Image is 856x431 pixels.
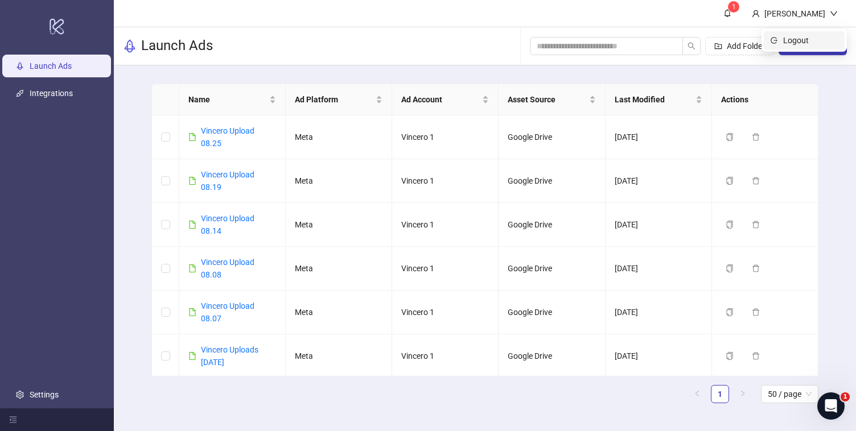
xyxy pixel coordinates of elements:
[508,93,586,106] span: Asset Source
[606,247,712,291] td: [DATE]
[123,39,137,53] span: rocket
[499,291,605,334] td: Google Drive
[752,352,760,360] span: delete
[286,334,392,378] td: Meta
[841,392,850,401] span: 1
[752,133,760,141] span: delete
[688,385,706,403] li: Previous Page
[30,89,73,98] a: Integrations
[760,7,830,20] div: [PERSON_NAME]
[714,42,722,50] span: folder-add
[295,93,373,106] span: Ad Platform
[726,352,734,360] span: copy
[179,84,286,115] th: Name
[734,385,752,403] li: Next Page
[732,3,736,11] span: 1
[712,84,818,115] th: Actions
[615,93,693,106] span: Last Modified
[392,159,499,203] td: Vincero 1
[201,214,254,235] a: Vincero Upload 08.14
[286,84,392,115] th: Ad Platform
[688,385,706,403] button: left
[752,264,760,272] span: delete
[188,177,196,185] span: file
[188,221,196,229] span: file
[392,203,499,247] td: Vincero 1
[761,385,818,403] div: Page Size
[705,37,774,55] button: Add Folder
[401,93,480,106] span: Ad Account
[783,34,838,47] span: Logout
[817,392,845,420] iframe: Intercom live chat
[606,334,712,378] td: [DATE]
[739,390,746,397] span: right
[30,62,72,71] a: Launch Ads
[752,308,760,316] span: delete
[9,416,17,424] span: menu-fold
[726,133,734,141] span: copy
[188,264,196,272] span: file
[726,308,734,316] span: copy
[188,93,267,106] span: Name
[392,247,499,291] td: Vincero 1
[286,203,392,247] td: Meta
[606,203,712,247] td: [DATE]
[723,9,731,17] span: bell
[286,115,392,159] td: Meta
[286,247,392,291] td: Meta
[188,133,196,141] span: file
[830,10,838,18] span: down
[606,159,712,203] td: [DATE]
[392,84,499,115] th: Ad Account
[726,177,734,185] span: copy
[392,115,499,159] td: Vincero 1
[711,386,729,403] a: 1
[752,177,760,185] span: delete
[606,84,712,115] th: Last Modified
[606,115,712,159] td: [DATE]
[201,170,254,192] a: Vincero Upload 08.19
[201,301,254,323] a: Vincero Upload 08.07
[711,385,729,403] li: 1
[726,264,734,272] span: copy
[188,352,196,360] span: file
[499,247,605,291] td: Google Drive
[499,84,605,115] th: Asset Source
[141,37,213,55] h3: Launch Ads
[499,159,605,203] td: Google Drive
[201,345,258,367] a: Vincero Uploads [DATE]
[392,334,499,378] td: Vincero 1
[392,291,499,334] td: Vincero 1
[752,10,760,18] span: user
[606,291,712,334] td: [DATE]
[499,334,605,378] td: Google Drive
[727,42,765,51] span: Add Folder
[201,258,254,279] a: Vincero Upload 08.08
[752,221,760,229] span: delete
[201,126,254,148] a: Vincero Upload 08.25
[30,390,59,399] a: Settings
[728,1,739,13] sup: 1
[188,308,196,316] span: file
[694,390,701,397] span: left
[286,159,392,203] td: Meta
[734,385,752,403] button: right
[771,37,779,44] span: logout
[286,291,392,334] td: Meta
[768,386,812,403] span: 50 / page
[726,221,734,229] span: copy
[499,115,605,159] td: Google Drive
[499,203,605,247] td: Google Drive
[688,42,695,50] span: search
